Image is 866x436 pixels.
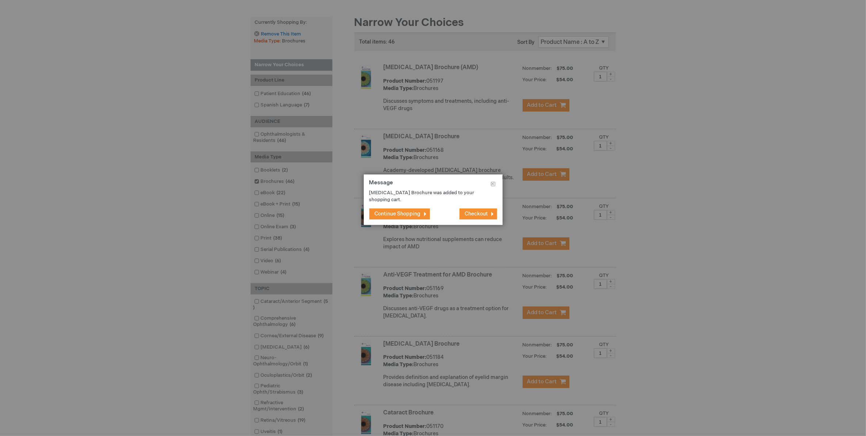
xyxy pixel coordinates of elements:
[375,211,421,217] span: Continue Shopping
[465,211,488,217] span: Checkout
[369,208,430,219] button: Continue Shopping
[369,180,497,190] h1: Message
[369,189,486,203] p: [MEDICAL_DATA] Brochure was added to your shopping cart.
[459,208,497,219] button: Checkout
